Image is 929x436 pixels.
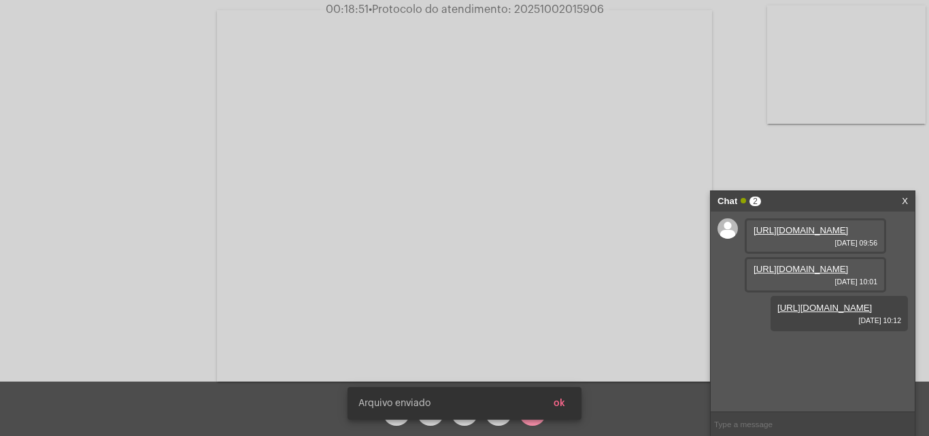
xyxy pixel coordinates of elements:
a: [URL][DOMAIN_NAME] [777,303,872,313]
a: [URL][DOMAIN_NAME] [754,264,848,274]
strong: Chat [717,191,737,212]
span: ok [554,399,565,408]
a: [URL][DOMAIN_NAME] [754,225,848,235]
span: • [369,4,372,15]
span: Protocolo do atendimento: 20251002015906 [369,4,604,15]
span: 2 [749,197,761,206]
span: [DATE] 10:12 [777,316,901,324]
button: ok [543,391,576,416]
span: [DATE] 09:56 [754,239,877,247]
span: 00:18:51 [326,4,369,15]
span: Online [741,198,746,203]
span: [DATE] 10:01 [754,278,877,286]
span: Arquivo enviado [358,397,430,410]
a: X [902,191,908,212]
input: Type a message [711,412,915,436]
